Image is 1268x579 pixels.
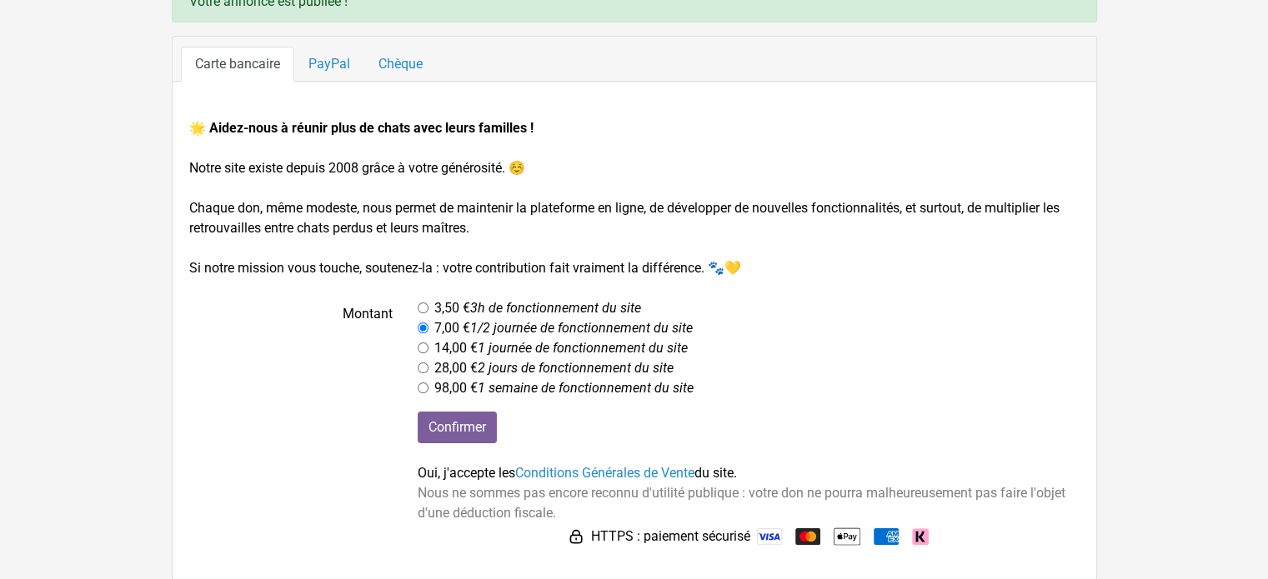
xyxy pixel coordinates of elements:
span: HTTPS : paiement sécurisé [591,527,750,547]
i: 1 semaine de fonctionnement du site [478,380,694,396]
i: 2 jours de fonctionnement du site [478,360,674,376]
a: PayPal [294,47,364,82]
a: Carte bancaire [181,47,294,82]
label: 7,00 € [434,318,693,338]
img: American Express [874,528,899,545]
img: Mastercard [795,528,820,545]
img: Apple Pay [834,523,860,550]
a: Conditions Générales de Vente [515,465,694,481]
img: Klarna [912,528,929,545]
label: Montant [177,298,406,398]
img: HTTPS : paiement sécurisé [568,528,584,545]
label: 14,00 € [434,338,688,358]
a: Chèque [364,47,437,82]
strong: 🌟 Aidez-nous à réunir plus de chats avec leurs familles ! [189,120,534,136]
label: 3,50 € [434,298,641,318]
i: 1 journée de fonctionnement du site [478,340,688,356]
i: 1/2 journée de fonctionnement du site [470,320,693,336]
span: Oui, j'accepte les du site. [418,465,737,481]
span: Nous ne sommes pas encore reconnu d'utilité publique : votre don ne pourra malheureusement pas fa... [418,485,1065,521]
input: Confirmer [418,412,497,443]
i: 3h de fonctionnement du site [470,300,641,316]
label: 28,00 € [434,358,674,378]
form: Notre site existe depuis 2008 grâce à votre générosité. ☺️ Chaque don, même modeste, nous permet ... [189,118,1080,550]
img: Visa [757,528,782,545]
label: 98,00 € [434,378,694,398]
